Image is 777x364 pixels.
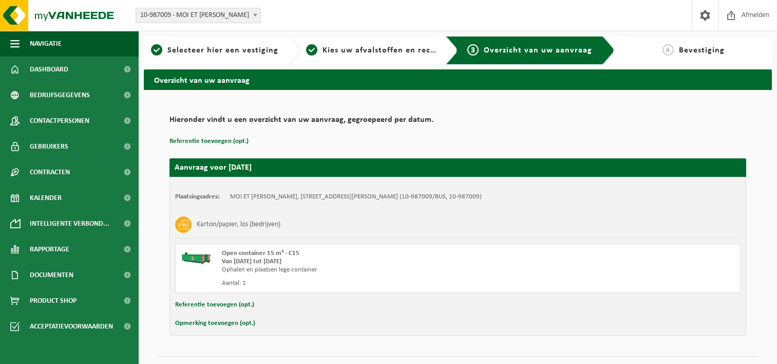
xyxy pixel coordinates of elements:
[222,279,499,287] div: Aantal: 1
[30,211,109,236] span: Intelligente verbond...
[30,159,70,185] span: Contracten
[323,46,464,54] span: Kies uw afvalstoffen en recipiënten
[222,266,499,274] div: Ophalen en plaatsen lege container
[197,216,280,233] h3: Karton/papier, los (bedrijven)
[222,258,281,265] strong: Van [DATE] tot [DATE]
[144,69,772,89] h2: Overzicht van uw aanvraag
[306,44,317,56] span: 2
[167,46,278,54] span: Selecteer hier een vestiging
[484,46,592,54] span: Overzicht van uw aanvraag
[306,44,438,57] a: 2Kies uw afvalstoffen en recipiënten
[30,57,68,82] span: Dashboard
[467,44,479,56] span: 3
[30,31,62,57] span: Navigatie
[151,44,162,56] span: 1
[136,8,260,23] span: 10-987009 - MOI ET MARIE - VEURNE
[175,193,220,200] strong: Plaatsingsadres:
[679,46,725,54] span: Bevestiging
[181,249,212,265] img: HK-XC-15-GN-00.png
[30,314,113,339] span: Acceptatievoorwaarden
[175,163,252,172] strong: Aanvraag voor [DATE]
[30,236,69,262] span: Rapportage
[175,317,255,330] button: Opmerking toevoegen (opt.)
[30,134,68,159] span: Gebruikers
[30,82,90,108] span: Bedrijfsgegevens
[30,288,77,314] span: Product Shop
[30,262,73,288] span: Documenten
[136,8,261,23] span: 10-987009 - MOI ET MARIE - VEURNE
[30,185,62,211] span: Kalender
[175,298,254,312] button: Referentie toevoegen (opt.)
[30,108,89,134] span: Contactpersonen
[222,250,299,257] span: Open container 15 m³ - C15
[230,193,482,201] td: MOI ET [PERSON_NAME], [STREET_ADDRESS][PERSON_NAME] (10-987009/BUS, 10-987009)
[149,44,280,57] a: 1Selecteer hier een vestiging
[662,44,674,56] span: 4
[169,135,249,148] button: Referentie toevoegen (opt.)
[169,116,746,130] h2: Hieronder vindt u een overzicht van uw aanvraag, gegroepeerd per datum.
